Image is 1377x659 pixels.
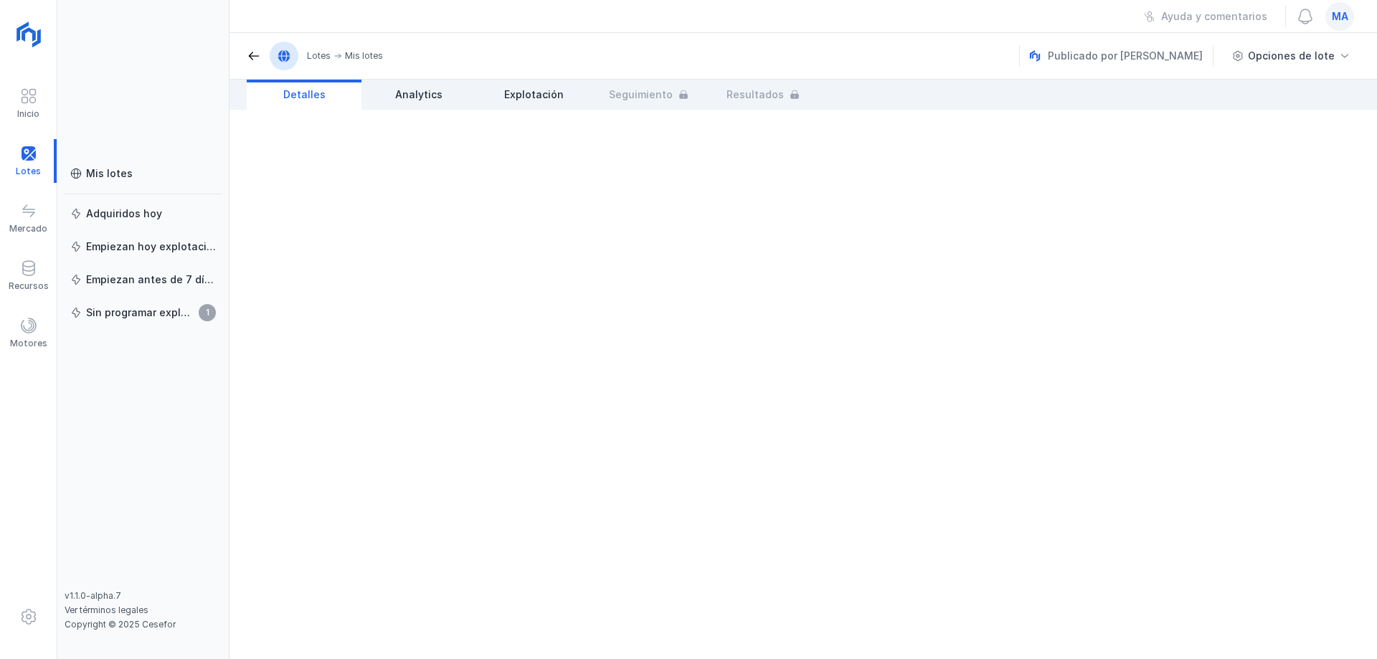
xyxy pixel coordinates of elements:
[86,207,162,221] div: Adquiridos hoy
[86,305,194,320] div: Sin programar explotación
[11,16,47,52] img: logoRight.svg
[345,50,383,62] div: Mis lotes
[591,80,706,110] a: Seguimiento
[65,234,222,260] a: Empiezan hoy explotación
[1332,9,1348,24] span: ma
[283,87,326,102] span: Detalles
[504,87,564,102] span: Explotación
[727,87,784,102] span: Resultados
[86,166,133,181] div: Mis lotes
[307,50,331,62] div: Lotes
[476,80,591,110] a: Explotación
[86,272,216,287] div: Empiezan antes de 7 días
[1161,9,1267,24] div: Ayuda y comentarios
[247,80,361,110] a: Detalles
[10,338,47,349] div: Motores
[1029,50,1041,62] img: nemus.svg
[65,605,148,615] a: Ver términos legales
[9,280,49,292] div: Recursos
[65,300,222,326] a: Sin programar explotación1
[609,87,673,102] span: Seguimiento
[65,161,222,186] a: Mis lotes
[361,80,476,110] a: Analytics
[65,590,222,602] div: v1.1.0-alpha.7
[1029,45,1216,67] div: Publicado por [PERSON_NAME]
[395,87,443,102] span: Analytics
[65,619,222,630] div: Copyright © 2025 Cesefor
[1135,4,1277,29] button: Ayuda y comentarios
[65,201,222,227] a: Adquiridos hoy
[17,108,39,120] div: Inicio
[86,240,216,254] div: Empiezan hoy explotación
[9,223,47,234] div: Mercado
[706,80,820,110] a: Resultados
[199,304,216,321] span: 1
[65,267,222,293] a: Empiezan antes de 7 días
[1248,49,1335,63] div: Opciones de lote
